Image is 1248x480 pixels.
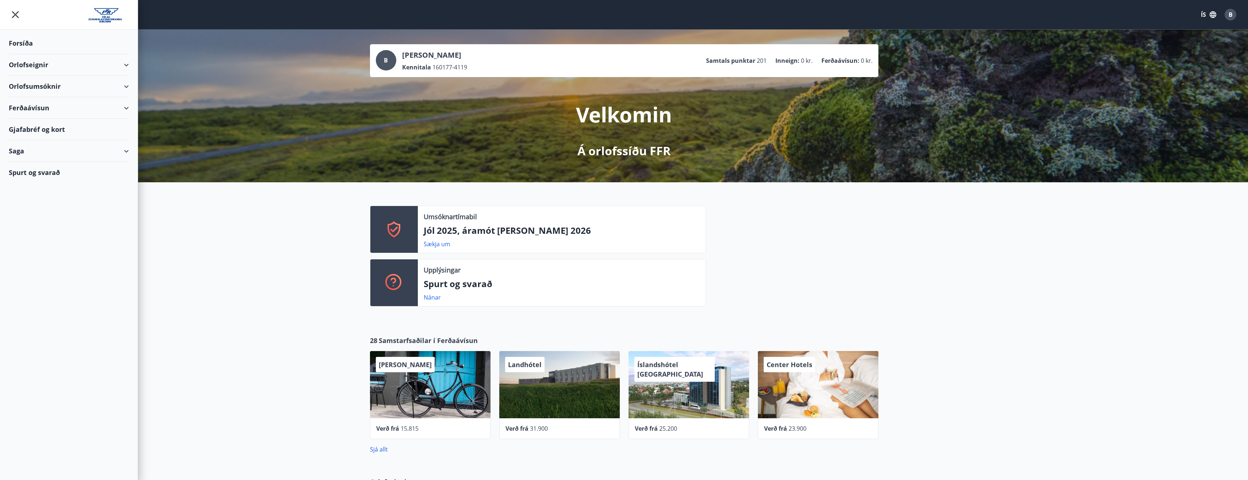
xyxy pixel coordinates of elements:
div: Orlofsumsóknir [9,76,129,97]
span: Verð frá [376,424,399,433]
p: Samtals punktar [706,57,755,65]
span: B [384,56,388,64]
span: Íslandshótel [GEOGRAPHIC_DATA] [637,360,703,378]
span: Center Hotels [767,360,812,369]
p: Ferðaávísun : [821,57,859,65]
p: Kennitala [402,63,431,71]
span: B [1229,11,1233,19]
div: Saga [9,140,129,162]
span: Verð frá [505,424,528,433]
div: Orlofseignir [9,54,129,76]
div: Gjafabréf og kort [9,119,129,140]
div: Forsíða [9,33,129,54]
span: 0 kr. [801,57,813,65]
button: B [1222,6,1239,23]
span: 0 kr. [861,57,873,65]
span: 31.900 [530,424,548,433]
span: Samstarfsaðilar í Ferðaávísun [379,336,478,345]
span: Verð frá [764,424,787,433]
a: Sækja um [424,240,450,248]
span: 15.815 [401,424,419,433]
a: Nánar [424,293,441,301]
div: Spurt og svarað [9,162,129,183]
p: Velkomin [576,100,672,128]
p: Inneign : [775,57,799,65]
p: Jól 2025, áramót [PERSON_NAME] 2026 [424,224,700,237]
div: Ferðaávísun [9,97,129,119]
span: 28 [370,336,377,345]
span: Landhótel [508,360,542,369]
img: union_logo [88,8,129,23]
span: 23.900 [789,424,806,433]
p: Upplýsingar [424,265,461,275]
span: 201 [757,57,767,65]
span: [PERSON_NAME] [379,360,432,369]
span: 25.200 [659,424,677,433]
p: Á orlofssíðu FFR [577,143,671,159]
button: ÍS [1197,8,1220,21]
span: Verð frá [635,424,658,433]
p: [PERSON_NAME] [402,50,467,60]
p: Umsóknartímabil [424,212,477,221]
p: Spurt og svarað [424,278,700,290]
button: menu [9,8,22,21]
span: 160177-4119 [432,63,467,71]
a: Sjá allt [370,445,388,453]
